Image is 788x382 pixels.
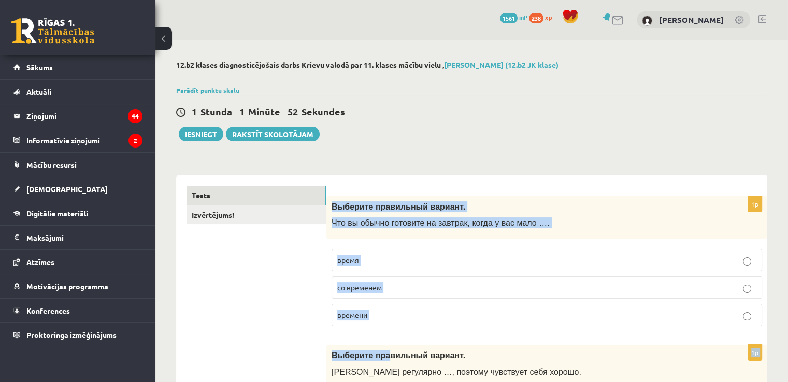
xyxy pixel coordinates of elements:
[176,61,767,69] h2: 12.b2 klases diagnosticējošais darbs Krievu valodā par 11. klases mācību vielu ,
[26,104,142,128] legend: Ziņojumi
[200,106,232,117] span: Stunda
[642,16,652,26] img: Agnese Niedra
[337,255,359,265] span: время
[226,127,320,141] a: Rakstīt skolotājam
[545,13,552,21] span: xp
[128,109,142,123] i: 44
[13,250,142,274] a: Atzīmes
[659,14,724,25] a: [PERSON_NAME]
[743,312,751,320] input: времени
[187,186,326,205] a: Tests
[26,160,77,169] span: Mācību resursi
[444,60,558,69] a: [PERSON_NAME] (12.b2 JK klase)
[500,13,527,21] a: 1561 mP
[332,368,581,376] span: [PERSON_NAME] регулярно …, поэтому чувствует себя хорошо.
[179,127,223,141] button: Iesniegt
[26,282,108,291] span: Motivācijas programma
[248,106,280,117] span: Minūte
[26,128,142,152] legend: Informatīvie ziņojumi
[192,106,197,117] span: 1
[500,13,518,23] span: 1561
[13,104,142,128] a: Ziņojumi44
[337,283,382,292] span: со временем
[26,330,117,340] span: Proktoringa izmēģinājums
[302,106,345,117] span: Sekundes
[337,310,367,319] span: времени
[13,299,142,322] a: Konferences
[26,209,88,218] span: Digitālie materiāli
[26,63,53,72] span: Sākums
[529,13,557,21] a: 238 xp
[332,351,465,360] span: Выберите правильный вариант.
[288,106,298,117] span: 52
[26,306,70,315] span: Konferences
[332,218,549,227] span: Что вы обычно готовите на завтрак, когда у вас мало ….
[187,205,326,225] a: Izvērtējums!
[332,202,465,211] span: Выберите правильный вариант.
[13,128,142,152] a: Informatīvie ziņojumi2
[13,153,142,177] a: Mācību resursi
[128,134,142,148] i: 2
[13,226,142,249] a: Maksājumi
[13,55,142,79] a: Sākums
[26,87,51,96] span: Aktuāli
[13,80,142,104] a: Aktuāli
[26,257,54,267] span: Atzīmes
[239,106,245,117] span: 1
[26,184,108,194] span: [DEMOGRAPHIC_DATA]
[13,323,142,347] a: Proktoringa izmēģinājums
[743,257,751,266] input: время
[13,177,142,201] a: [DEMOGRAPHIC_DATA]
[748,344,762,361] p: 1p
[13,201,142,225] a: Digitālie materiāli
[519,13,527,21] span: mP
[26,226,142,249] legend: Maksājumi
[743,285,751,293] input: со временем
[529,13,543,23] span: 238
[176,86,239,94] a: Parādīt punktu skalu
[11,18,94,44] a: Rīgas 1. Tālmācības vidusskola
[13,274,142,298] a: Motivācijas programma
[748,196,762,212] p: 1p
